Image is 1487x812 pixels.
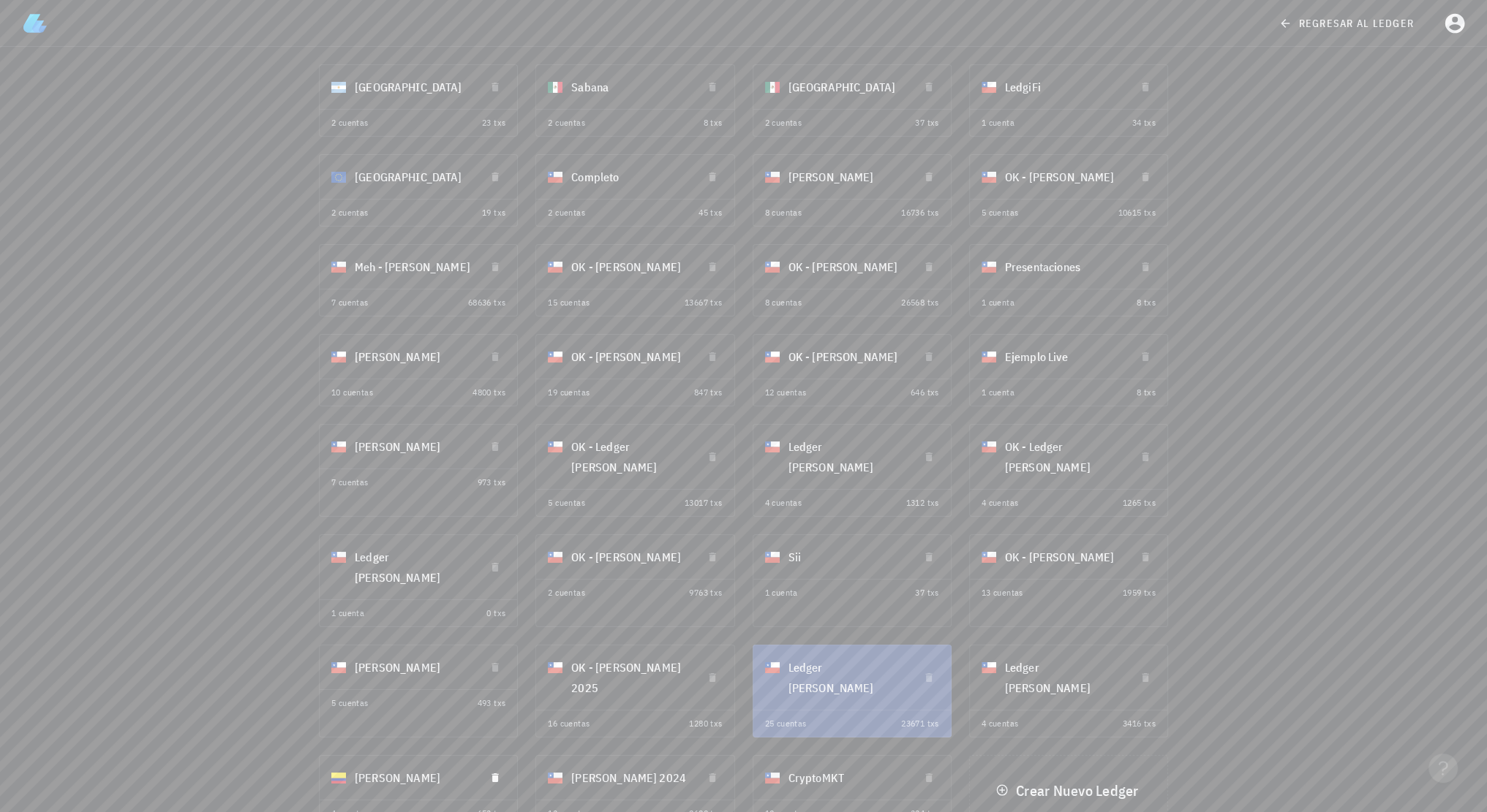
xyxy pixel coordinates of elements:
[788,648,907,707] div: Ledger [PERSON_NAME]
[571,538,690,576] div: OK - [PERSON_NAME]
[482,115,505,130] div: 23 txs
[1005,248,1123,286] div: Presentaciones
[765,295,802,310] div: 8 cuentas
[685,295,723,310] div: 13667 txs
[689,716,722,731] div: 1280 txs
[901,295,939,310] div: 26568 txs
[765,770,780,785] div: CLP-icon
[477,475,505,490] div: 973 txs
[788,428,907,486] div: Ledger [PERSON_NAME]
[331,770,346,785] div: COP-icon
[982,585,1023,600] div: 13 cuentas
[548,295,590,310] div: 15 cuentas
[1005,538,1123,576] div: OK - [PERSON_NAME]
[355,338,473,376] div: [PERSON_NAME]
[331,115,369,130] div: 2 cuentas
[331,349,346,364] div: CLP-icon
[331,475,369,490] div: 7 cuentas
[906,496,939,510] div: 1312 txs
[331,205,369,220] div: 2 cuentas
[1137,295,1156,310] div: 8 txs
[355,538,473,596] div: Ledger [PERSON_NAME]
[982,80,996,94] div: CLP-icon
[788,759,907,797] div: CryptoMKT
[571,248,690,286] div: OK - [PERSON_NAME]
[331,295,369,310] div: 7 cuentas
[982,496,1019,510] div: 4 cuentas
[548,439,562,454] div: CLP-icon
[571,759,690,797] div: [PERSON_NAME] 2024
[788,538,907,576] div: Sii
[571,68,690,106] div: Sabana
[982,660,996,675] div: CLP-icon
[548,170,562,184] div: CLP-icon
[331,660,346,675] div: CLP-icon
[915,115,938,130] div: 37 txs
[765,716,807,731] div: 25 cuentas
[548,80,562,94] div: MXN-icon
[331,696,369,710] div: 5 cuentas
[765,259,780,274] div: CLP-icon
[704,115,723,130] div: 8 txs
[548,259,562,274] div: CLP-icon
[765,550,780,564] div: CLP-icon
[355,759,473,797] div: [PERSON_NAME]
[355,648,473,686] div: [PERSON_NAME]
[355,248,473,286] div: Meh - [PERSON_NAME]
[765,660,780,675] div: CLP-icon
[915,585,938,600] div: 37 txs
[901,716,939,731] div: 23671 txs
[788,248,907,286] div: OK - [PERSON_NAME]
[765,80,780,94] div: MXN-icon
[982,716,1019,731] div: 4 cuentas
[1005,338,1123,376] div: Ejemplo Live
[1270,10,1426,37] a: regresar al ledger
[765,349,780,364] div: CLP-icon
[987,777,1150,803] button: Crear Nuevo Ledger
[482,205,505,220] div: 19 txs
[982,550,996,564] div: CLP-icon
[1132,115,1156,130] div: 34 txs
[468,295,506,310] div: 68636 txs
[1281,17,1414,30] span: regresar al ledger
[1123,716,1156,731] div: 3416 txs
[694,385,723,400] div: 847 txs
[982,349,996,364] div: CLP-icon
[1118,205,1156,220] div: 10615 txs
[331,439,346,454] div: CLP-icon
[765,585,798,600] div: 1 cuenta
[685,496,723,510] div: 13017 txs
[765,170,780,184] div: CLP-icon
[788,68,907,106] div: [GEOGRAPHIC_DATA]
[1123,496,1156,510] div: 1265 txs
[477,696,505,710] div: 493 txs
[982,385,1014,400] div: 1 cuenta
[1005,158,1123,196] div: OK - [PERSON_NAME]
[355,428,473,466] div: [PERSON_NAME]
[548,349,562,364] div: CLP-icon
[571,648,690,707] div: OK - [PERSON_NAME] 2025
[548,205,585,220] div: 2 cuentas
[571,428,690,486] div: OK - Ledger [PERSON_NAME]
[331,550,346,564] div: CLP-icon
[548,585,585,600] div: 2 cuentas
[1005,428,1123,486] div: OK - Ledger [PERSON_NAME]
[788,338,907,376] div: OK - [PERSON_NAME]
[982,205,1019,220] div: 5 cuentas
[331,259,346,274] div: CLP-icon
[982,115,1014,130] div: 1 cuenta
[571,338,690,376] div: OK - [PERSON_NAME]
[765,385,807,400] div: 12 cuentas
[331,606,364,621] div: 1 cuenta
[765,205,802,220] div: 8 cuentas
[331,385,373,400] div: 10 cuentas
[982,170,996,184] div: CLP-icon
[548,716,590,731] div: 16 cuentas
[998,781,1138,800] span: Crear Nuevo Ledger
[765,439,780,454] div: CLP-icon
[473,385,505,400] div: 4800 txs
[486,606,505,621] div: 0 txs
[23,12,47,35] img: LedgiFi
[331,80,346,94] div: ARS-icon
[982,259,996,274] div: CLP-icon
